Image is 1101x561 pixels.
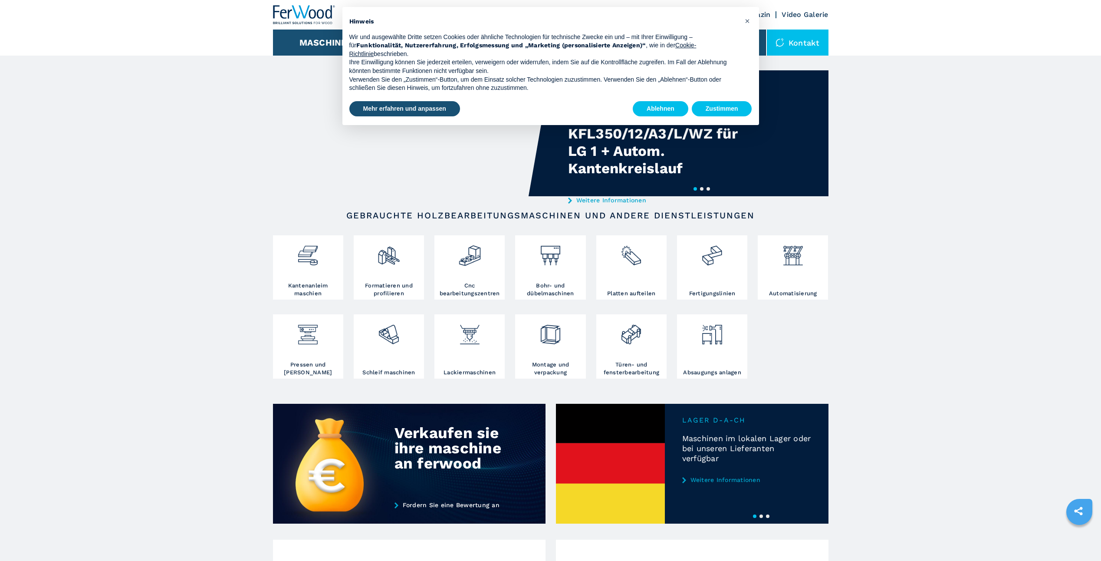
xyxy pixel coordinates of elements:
a: Weitere Informationen [682,476,811,483]
p: Ihre Einwilligung können Sie jederzeit erteilen, verweigern oder widerrufen, indem Sie auf die Ko... [349,58,738,75]
h3: Kantenanleim maschien [275,282,341,297]
h3: Absaugungs anlagen [683,369,741,376]
a: Weitere Informationen [568,197,738,204]
button: Mehr erfahren und anpassen [349,101,460,117]
a: Automatisierung [758,235,828,300]
img: linee_di_produzione_2.png [700,238,723,267]
img: bordatrici_1.png [296,238,319,267]
h3: Schleif maschinen [362,369,415,376]
img: Kontakt [776,38,784,47]
h2: Gebrauchte Holzbearbeitungsmaschinen und andere Dienstleistungen [301,210,801,221]
img: aspirazione_1.png [700,317,723,346]
a: Schleif maschinen [354,314,424,379]
img: Maschinen im lokalen Lager oder bei unseren Lieferanten verfügbar [556,404,665,524]
h3: Türen- und fensterbearbeitung [598,361,664,376]
a: Absaugungs anlagen [677,314,747,379]
a: Cnc bearbeitungszentren [434,235,505,300]
button: Ablehnen [633,101,688,117]
img: foratrici_inseritrici_2.png [539,238,562,267]
a: Türen- und fensterbearbeitung [596,314,667,379]
a: Fertigungslinien [677,235,747,300]
h3: Automatisierung [769,290,817,297]
button: 3 [707,187,710,191]
p: Verwenden Sie den „Zustimmen“-Button, um dem Einsatz solcher Technologien zuzustimmen. Verwenden ... [349,76,738,92]
h3: Lackiermaschinen [444,369,496,376]
img: verniciatura_1.png [458,317,481,346]
button: 3 [766,515,769,518]
button: 2 [700,187,703,191]
h3: Bohr- und dübelmaschinen [517,282,583,297]
img: sezionatrici_2.png [620,238,643,267]
img: pressa-strettoia.png [296,317,319,346]
h3: Montage und verpackung [517,361,583,376]
a: Platten aufteilen [596,235,667,300]
a: sharethis [1068,500,1089,522]
button: Maschinen [299,37,354,48]
h3: Platten aufteilen [607,290,655,297]
button: Zustimmen [692,101,752,117]
button: 1 [753,515,756,518]
div: Verkaufen sie ihre maschine an ferwood [394,426,508,471]
img: squadratrici_2.png [377,238,400,267]
button: 1 [693,187,697,191]
strong: Funktionalität, Nutzererfahrung, Erfolgsmessung und „Marketing (personalisierte Anzeigen)“ [356,42,646,49]
img: centro_di_lavoro_cnc_2.png [458,238,481,267]
div: Kontakt [767,30,828,56]
img: automazione.png [782,238,805,267]
img: Ferwood [273,5,335,24]
p: Wir und ausgewählte Dritte setzen Cookies oder ähnliche Technologien für technische Zwecke ein un... [349,33,738,59]
img: lavorazione_porte_finestre_2.png [620,317,643,346]
a: Cookie-Richtlinie [349,42,697,57]
h3: Fertigungslinien [689,290,736,297]
img: Verkaufen sie ihre maschine an ferwood [273,404,546,524]
h3: Pressen und [PERSON_NAME] [275,361,341,376]
h3: Cnc bearbeitungszentren [437,282,503,297]
img: levigatrici_2.png [377,317,400,346]
a: Lackiermaschinen [434,314,505,379]
a: Bohr- und dübelmaschinen [515,235,585,300]
button: 2 [759,515,763,518]
a: Kantenanleim maschien [273,235,343,300]
a: Video Galerie [782,10,828,19]
span: × [745,16,750,26]
a: Montage und verpackung [515,314,585,379]
a: Fordern Sie eine Bewertung an [394,502,514,508]
button: Schließen Sie diesen Hinweis [741,14,755,28]
img: montaggio_imballaggio_2.png [539,317,562,346]
a: Pressen und [PERSON_NAME] [273,314,343,379]
a: Formatieren und profilieren [354,235,424,300]
h2: Hinweis [349,17,738,26]
video: Your browser does not support the video tag. [273,70,551,196]
h3: Formatieren und profilieren [356,282,422,297]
